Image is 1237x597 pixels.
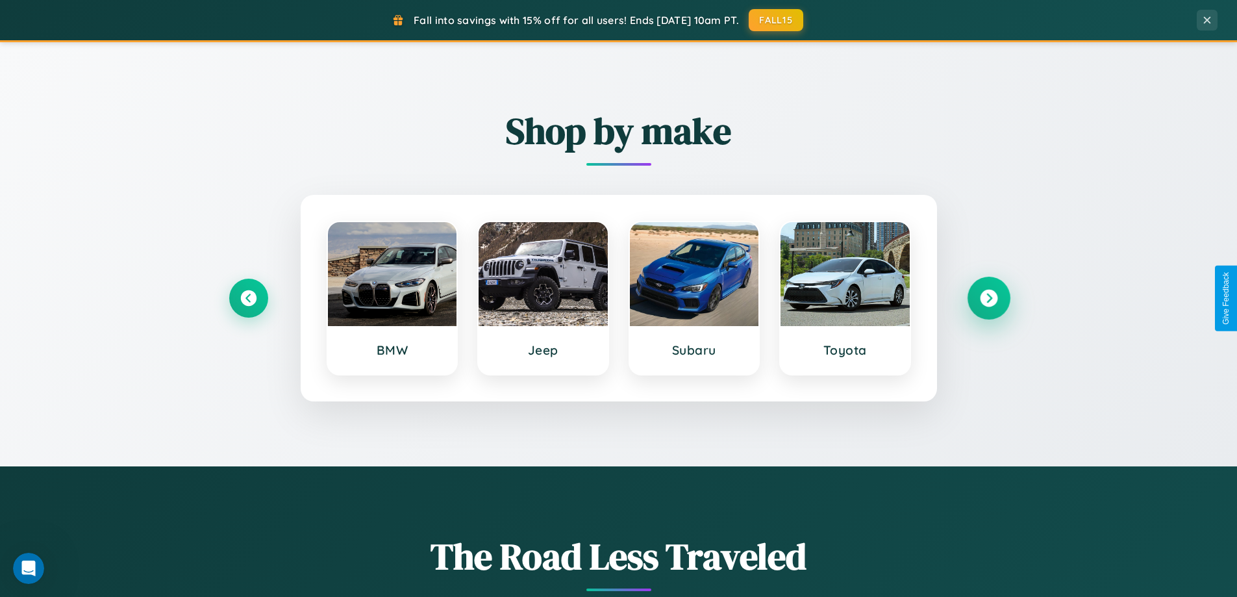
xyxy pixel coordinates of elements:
[492,342,595,358] h3: Jeep
[341,342,444,358] h3: BMW
[643,342,746,358] h3: Subaru
[229,531,1008,581] h1: The Road Less Traveled
[414,14,739,27] span: Fall into savings with 15% off for all users! Ends [DATE] 10am PT.
[229,106,1008,156] h2: Shop by make
[749,9,803,31] button: FALL15
[13,553,44,584] iframe: Intercom live chat
[1221,272,1231,325] div: Give Feedback
[793,342,897,358] h3: Toyota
